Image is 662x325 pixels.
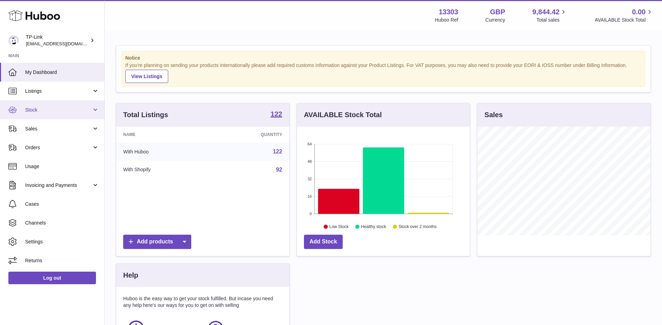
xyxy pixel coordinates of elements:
[116,127,209,143] th: Name
[533,7,560,17] span: 9,844.42
[595,7,654,23] a: 0.00 AVAILABLE Stock Total
[439,7,458,17] strong: 13303
[123,235,191,249] a: Add products
[304,110,382,120] h3: AVAILABLE Stock Total
[125,55,641,61] strong: Notice
[25,107,92,113] span: Stock
[307,159,312,164] text: 48
[123,110,168,120] h3: Total Listings
[25,220,99,226] span: Channels
[26,41,103,46] span: [EMAIL_ADDRESS][DOMAIN_NAME]
[25,88,92,95] span: Listings
[123,295,282,309] p: Huboo is the easy way to get your stock fulfilled. But incase you need any help here's our ways f...
[490,7,505,17] strong: GBP
[304,235,343,249] a: Add Stock
[484,110,503,120] h3: Sales
[26,34,89,47] div: TP-Link
[209,127,289,143] th: Quantity
[25,239,99,245] span: Settings
[8,35,19,46] img: gaby.chen@tp-link.com
[361,224,386,229] text: Healthy stock
[632,7,646,17] span: 0.00
[307,177,312,181] text: 32
[435,17,458,23] div: Huboo Ref
[399,224,437,229] text: Stock over 2 months
[307,142,312,146] text: 64
[270,111,282,118] strong: 122
[595,17,654,23] span: AVAILABLE Stock Total
[307,194,312,198] text: 16
[116,143,209,161] td: With Huboo
[25,201,99,207] span: Cases
[25,257,99,264] span: Returns
[8,272,96,284] a: Log out
[25,69,99,76] span: My Dashboard
[310,212,312,216] text: 0
[125,70,168,83] a: View Listings
[485,17,505,23] div: Currency
[276,167,282,173] a: 92
[329,224,349,229] text: Low Stock
[125,62,641,83] div: If you're planning on sending your products internationally please add required customs informati...
[533,7,568,23] a: 9,844.42 Total sales
[116,161,209,179] td: With Shopify
[273,149,282,154] a: 122
[25,126,92,132] span: Sales
[123,271,138,280] h3: Help
[25,182,92,189] span: Invoicing and Payments
[25,144,92,151] span: Orders
[536,17,567,23] span: Total sales
[25,163,99,170] span: Usage
[270,111,282,119] a: 122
